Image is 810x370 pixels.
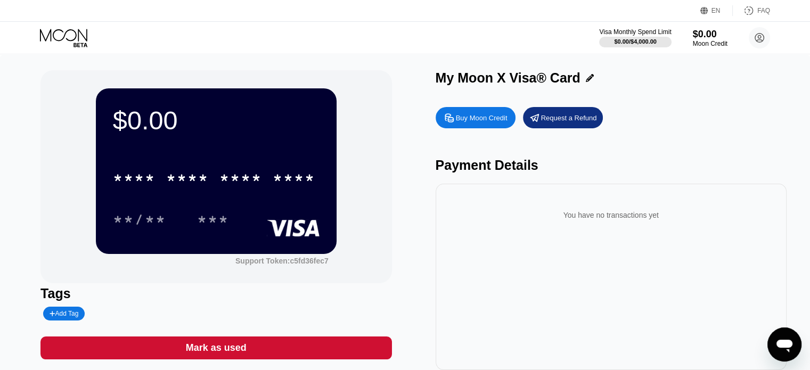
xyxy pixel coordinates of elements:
div: Mark as used [40,336,391,359]
div: Request a Refund [541,113,597,122]
div: Add Tag [50,310,78,317]
div: FAQ [757,7,770,14]
div: Mark as used [186,342,247,354]
div: $0.00 [113,105,320,135]
div: Buy Moon Credit [436,107,516,128]
div: Tags [40,286,391,301]
div: FAQ [733,5,770,16]
div: EN [711,7,721,14]
iframe: 启动消息传送窗口的按钮 [767,327,801,361]
div: Support Token: c5fd36fec7 [235,257,329,265]
div: Moon Credit [693,40,727,47]
div: Request a Refund [523,107,603,128]
div: $0.00Moon Credit [693,29,727,47]
div: My Moon X Visa® Card [436,70,580,86]
div: Buy Moon Credit [456,113,508,122]
div: Visa Monthly Spend Limit [599,28,671,36]
div: Support Token:c5fd36fec7 [235,257,329,265]
div: Add Tag [43,307,85,320]
div: EN [700,5,733,16]
div: $0.00 / $4,000.00 [614,38,657,45]
div: Visa Monthly Spend Limit$0.00/$4,000.00 [599,28,671,47]
div: You have no transactions yet [444,200,778,230]
div: Payment Details [436,158,787,173]
div: $0.00 [693,29,727,40]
